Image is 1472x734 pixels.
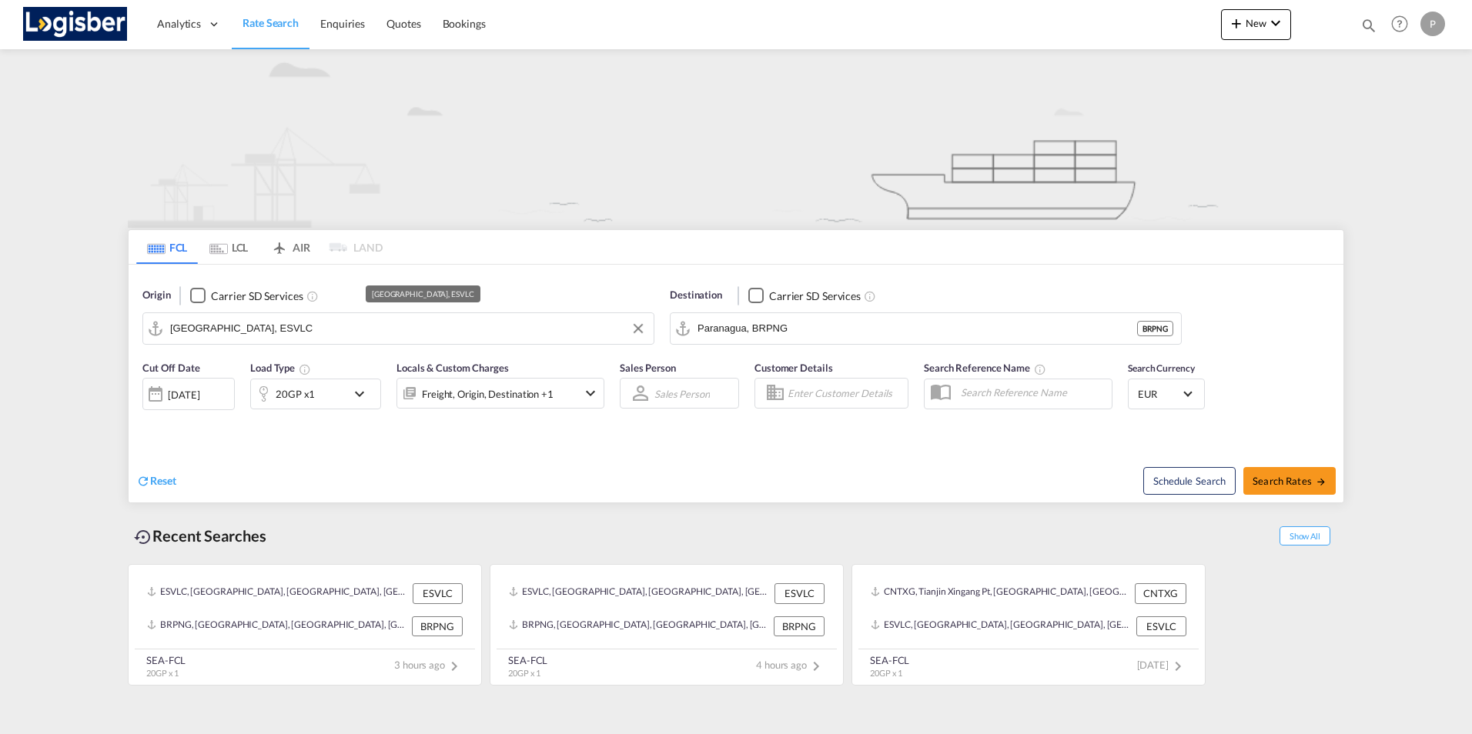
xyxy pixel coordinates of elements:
md-icon: icon-refresh [136,474,150,488]
span: Rate Search [243,16,299,29]
md-tab-item: AIR [259,230,321,264]
md-checkbox: Checkbox No Ink [190,288,303,304]
div: CNTXG, Tianjin Xingang Pt, China, Greater China & Far East Asia, Asia Pacific [871,583,1131,603]
span: Search Reference Name [924,362,1046,374]
span: 4 hours ago [756,659,825,671]
span: Bookings [443,17,486,30]
div: Carrier SD Services [211,289,303,304]
md-input-container: Paranagua, BRPNG [671,313,1181,344]
div: Help [1387,11,1420,38]
md-icon: icon-chevron-down [1266,14,1285,32]
span: Locals & Custom Charges [396,362,509,374]
div: [DATE] [142,378,235,410]
div: BRPNG [1137,321,1173,336]
input: Search by Port [698,317,1137,340]
input: Search by Port [170,317,646,340]
span: [DATE] [1137,659,1187,671]
span: 3 hours ago [394,659,463,671]
div: BRPNG, Paranagua, Brazil, South America, Americas [509,616,770,636]
button: Search Ratesicon-arrow-right [1243,467,1336,495]
div: BRPNG [412,616,463,636]
div: ESVLC, Valencia, Spain, Southern Europe, Europe [147,583,409,603]
button: Note: By default Schedule search will only considerorigin ports, destination ports and cut off da... [1143,467,1236,495]
md-pagination-wrapper: Use the left and right arrow keys to navigate between tabs [136,230,383,264]
md-icon: icon-chevron-right [1169,657,1187,676]
recent-search-card: CNTXG, Tianjin Xingang Pt, [GEOGRAPHIC_DATA], [GEOGRAPHIC_DATA] & [GEOGRAPHIC_DATA], [GEOGRAPHIC_... [851,564,1206,686]
input: Enter Customer Details [788,382,903,405]
md-icon: Select multiple loads to view rates [299,363,311,375]
div: ESVLC [774,583,825,603]
md-icon: icon-magnify [1360,17,1377,34]
span: Analytics [157,16,201,32]
md-checkbox: Checkbox No Ink [748,288,861,304]
div: Freight Origin Destination Factory Stuffing [422,383,554,405]
span: Quotes [386,17,420,30]
div: ESVLC [1136,616,1186,636]
span: Help [1387,11,1413,37]
div: BRPNG [774,616,825,636]
div: Freight Origin Destination Factory Stuffingicon-chevron-down [396,378,604,409]
recent-search-card: ESVLC, [GEOGRAPHIC_DATA], [GEOGRAPHIC_DATA], [GEOGRAPHIC_DATA], [GEOGRAPHIC_DATA] ESVLCBRPNG, [GE... [128,564,482,686]
md-icon: icon-chevron-right [445,657,463,676]
button: Clear Input [627,317,650,340]
span: Reset [150,474,176,487]
span: Search Currency [1128,362,1195,374]
md-input-container: Valencia, ESVLC [143,313,654,344]
md-datepicker: Select [142,409,154,429]
md-icon: Unchecked: Search for CY (Container Yard) services for all selected carriers.Checked : Search for... [306,290,319,302]
span: Search Rates [1253,475,1326,487]
div: icon-refreshReset [136,473,176,490]
md-tab-item: LCL [198,230,259,264]
div: SEA-FCL [870,653,909,667]
div: icon-magnify [1360,17,1377,40]
span: 20GP x 1 [146,668,179,678]
span: Destination [670,288,722,303]
div: 20GP x1icon-chevron-down [250,379,381,409]
md-icon: icon-chevron-down [581,384,600,402]
md-tab-item: FCL [136,230,198,264]
div: ESVLC, Valencia, Spain, Southern Europe, Europe [509,583,771,603]
span: Show All [1280,526,1330,545]
div: CNTXG [1135,583,1186,603]
md-icon: icon-backup-restore [134,528,152,546]
div: ESVLC [413,583,463,603]
div: [DATE] [168,388,199,402]
div: Origin Checkbox No InkUnchecked: Search for CY (Container Yard) services for all selected carrier... [129,265,1343,502]
img: d7a75e507efd11eebffa5922d020a472.png [23,7,127,42]
md-icon: Unchecked: Search for CY (Container Yard) services for all selected carriers.Checked : Search for... [864,290,876,302]
span: 20GP x 1 [870,668,902,678]
div: BRPNG, Paranagua, Brazil, South America, Americas [147,616,408,636]
input: Search Reference Name [953,381,1112,404]
span: New [1227,17,1285,29]
div: P [1420,12,1445,36]
img: new-FCL.png [128,49,1344,228]
md-icon: Your search will be saved by the below given name [1034,363,1046,375]
md-select: Sales Person [653,382,711,405]
span: Load Type [250,362,311,374]
div: SEA-FCL [508,653,547,667]
span: Origin [142,288,170,303]
md-icon: icon-arrow-right [1316,476,1326,487]
div: Carrier SD Services [769,289,861,304]
div: ESVLC, Valencia, Spain, Southern Europe, Europe [871,616,1132,636]
recent-search-card: ESVLC, [GEOGRAPHIC_DATA], [GEOGRAPHIC_DATA], [GEOGRAPHIC_DATA], [GEOGRAPHIC_DATA] ESVLCBRPNG, [GE... [490,564,844,686]
div: Recent Searches [128,519,273,553]
span: Cut Off Date [142,362,200,374]
md-icon: icon-chevron-right [807,657,825,676]
span: Sales Person [620,362,676,374]
span: EUR [1138,387,1181,401]
md-select: Select Currency: € EUREuro [1136,382,1196,405]
div: 20GP x1 [276,383,315,405]
md-icon: icon-airplane [270,239,289,250]
span: 20GP x 1 [508,668,540,678]
div: SEA-FCL [146,653,186,667]
button: icon-plus 400-fgNewicon-chevron-down [1221,9,1291,40]
div: [GEOGRAPHIC_DATA], ESVLC [372,285,474,302]
md-icon: icon-chevron-down [350,385,376,403]
span: Customer Details [754,362,832,374]
md-icon: icon-plus 400-fg [1227,14,1246,32]
span: Enquiries [320,17,365,30]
